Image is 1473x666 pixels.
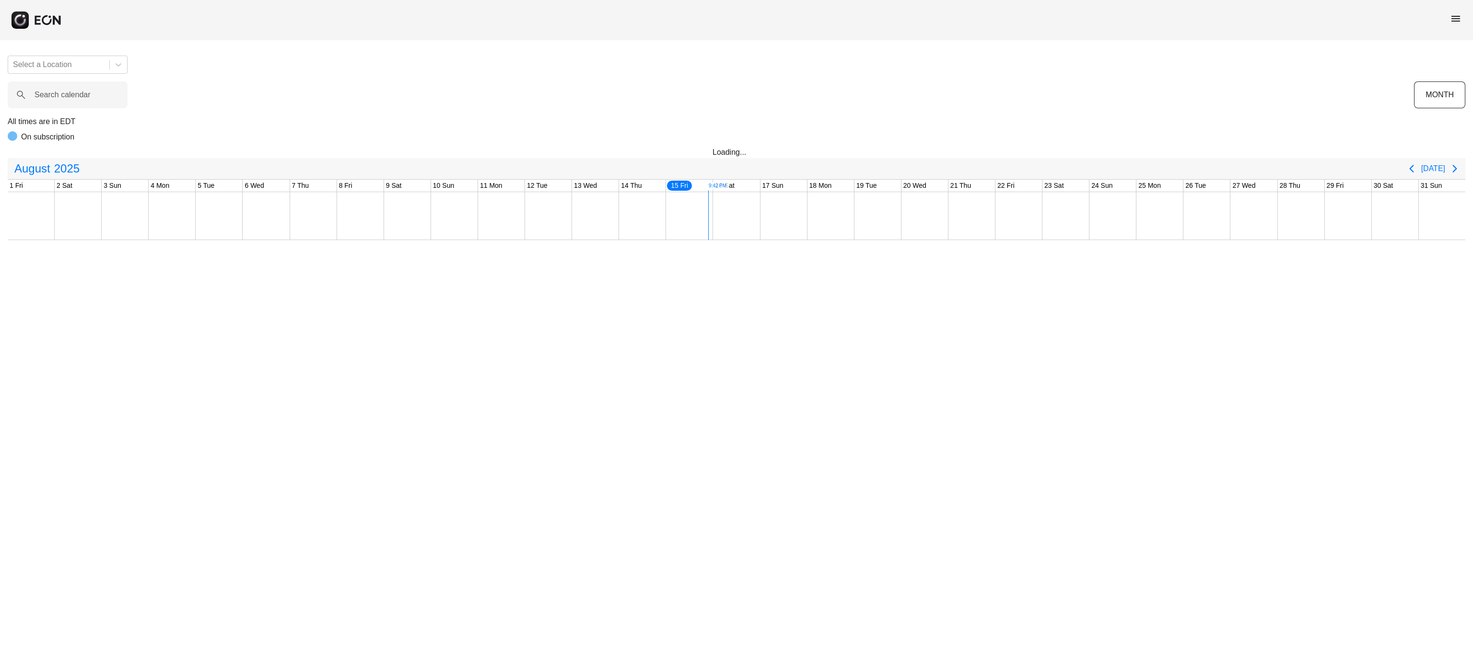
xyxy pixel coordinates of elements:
[1230,180,1257,192] div: 27 Wed
[1419,180,1444,192] div: 31 Sun
[431,180,456,192] div: 10 Sun
[35,89,91,101] label: Search calendar
[854,180,879,192] div: 19 Tue
[1402,159,1421,178] button: Previous page
[290,180,311,192] div: 7 Thu
[995,180,1017,192] div: 22 Fri
[525,180,549,192] div: 12 Tue
[149,180,171,192] div: 4 Mon
[196,180,216,192] div: 5 Tue
[52,159,82,178] span: 2025
[8,116,1465,127] p: All times are in EDT
[1136,180,1163,192] div: 25 Mon
[12,159,52,178] span: August
[1278,180,1302,192] div: 28 Thu
[337,180,354,192] div: 8 Fri
[666,180,693,192] div: 15 Fri
[1183,180,1208,192] div: 26 Tue
[1089,180,1114,192] div: 24 Sun
[243,180,266,192] div: 6 Wed
[1445,159,1464,178] button: Next page
[901,180,928,192] div: 20 Wed
[1450,13,1461,24] span: menu
[619,180,643,192] div: 14 Thu
[713,147,760,158] div: Loading...
[760,180,785,192] div: 17 Sun
[948,180,973,192] div: 21 Thu
[102,180,123,192] div: 3 Sun
[21,131,74,143] p: On subscription
[384,180,404,192] div: 9 Sat
[713,180,736,192] div: 16 Sat
[807,180,834,192] div: 18 Mon
[478,180,504,192] div: 11 Mon
[1414,81,1465,108] button: MONTH
[1372,180,1395,192] div: 30 Sat
[572,180,599,192] div: 13 Wed
[9,159,85,178] button: August2025
[8,180,25,192] div: 1 Fri
[1042,180,1065,192] div: 23 Sat
[1421,160,1445,177] button: [DATE]
[1325,180,1346,192] div: 29 Fri
[55,180,74,192] div: 2 Sat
